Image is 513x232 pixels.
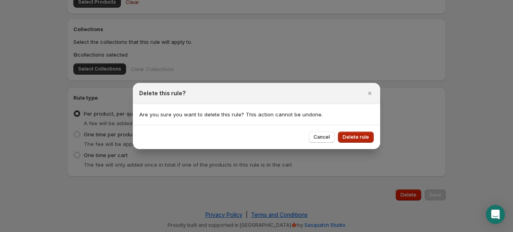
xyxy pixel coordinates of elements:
[343,134,369,140] span: Delete rule
[139,89,186,97] h2: Delete this rule?
[338,132,374,143] button: Delete rule
[364,88,375,99] button: Close
[314,134,330,140] span: Cancel
[139,110,374,118] p: Are you sure you want to delete this rule? This action cannot be undone.
[486,205,505,224] div: Open Intercom Messenger
[309,132,335,143] button: Cancel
